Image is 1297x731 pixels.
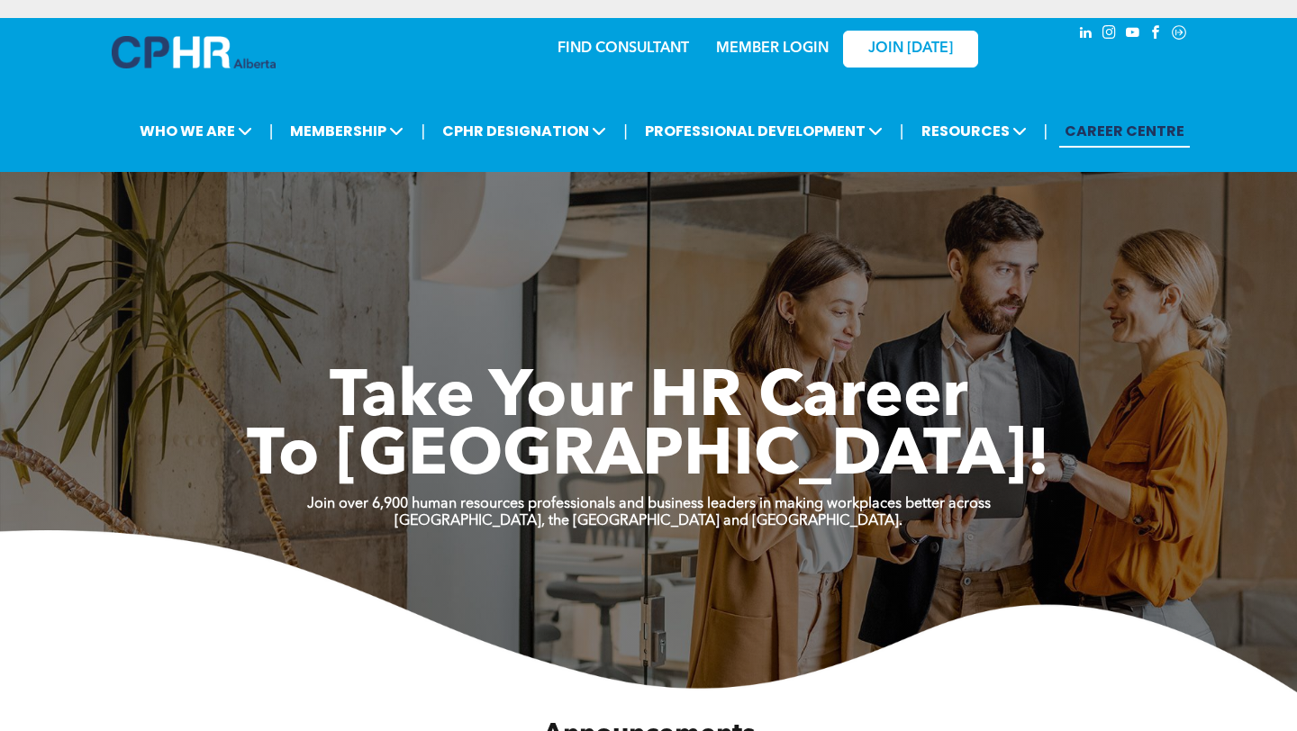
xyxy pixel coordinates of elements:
[1169,23,1189,47] a: Social network
[916,114,1032,148] span: RESOURCES
[1146,23,1165,47] a: facebook
[247,425,1050,490] span: To [GEOGRAPHIC_DATA]!
[112,36,276,68] img: A blue and white logo for cp alberta
[558,41,689,56] a: FIND CONSULTANT
[285,114,409,148] span: MEMBERSHIP
[623,113,628,149] li: |
[868,41,953,58] span: JOIN [DATE]
[421,113,425,149] li: |
[639,114,888,148] span: PROFESSIONAL DEVELOPMENT
[269,113,274,149] li: |
[843,31,978,68] a: JOIN [DATE]
[1044,113,1048,149] li: |
[134,114,258,148] span: WHO WE ARE
[1122,23,1142,47] a: youtube
[330,366,968,431] span: Take Your HR Career
[900,113,904,149] li: |
[437,114,612,148] span: CPHR DESIGNATION
[395,514,902,528] strong: [GEOGRAPHIC_DATA], the [GEOGRAPHIC_DATA] and [GEOGRAPHIC_DATA].
[307,497,991,511] strong: Join over 6,900 human resources professionals and business leaders in making workplaces better ac...
[1059,114,1190,148] a: CAREER CENTRE
[1099,23,1119,47] a: instagram
[1075,23,1095,47] a: linkedin
[716,41,829,56] a: MEMBER LOGIN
